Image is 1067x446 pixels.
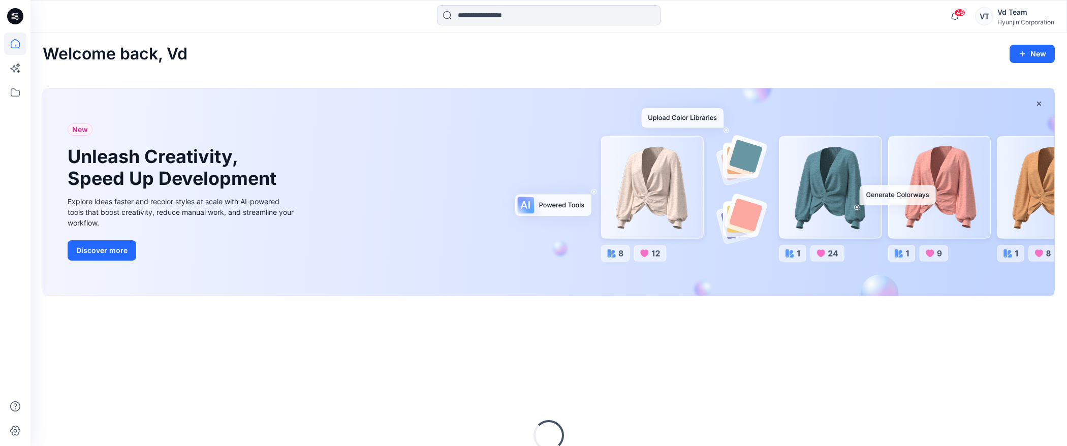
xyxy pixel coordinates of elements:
div: Explore ideas faster and recolor styles at scale with AI-powered tools that boost creativity, red... [68,196,296,228]
div: Vd Team [997,6,1054,18]
button: New [1010,45,1055,63]
h1: Unleash Creativity, Speed Up Development [68,146,281,189]
span: 46 [954,9,965,17]
a: Discover more [68,240,296,261]
h2: Welcome back, Vd [43,45,187,63]
span: New [72,123,88,136]
button: Discover more [68,240,136,261]
div: VT [975,7,993,25]
div: Hyunjin Corporation [997,18,1054,26]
